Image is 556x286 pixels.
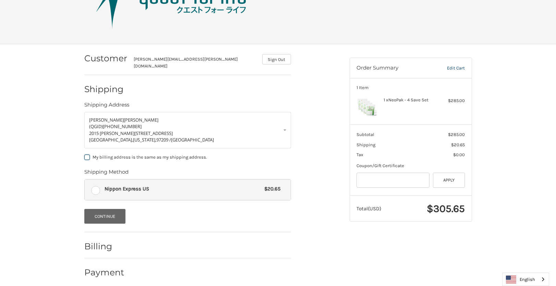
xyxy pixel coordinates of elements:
span: $285.00 [448,132,465,137]
span: [GEOGRAPHIC_DATA] [171,137,214,143]
h4: 1 x NeoPak - 4 Save Set [384,97,436,103]
span: $20.65 [451,142,465,147]
input: Gift Certificate or Coupon Code [356,173,430,188]
legend: Shipping Address [84,101,129,112]
button: Apply [433,173,465,188]
span: $305.65 [427,202,465,215]
span: Shipping [356,142,375,147]
a: Edit Cart [433,65,465,72]
span: Subtotal [356,132,374,137]
aside: Language selected: English [502,273,549,286]
div: Language [502,273,549,286]
div: [PERSON_NAME][EMAIL_ADDRESS][PERSON_NAME][DOMAIN_NAME] [134,56,255,69]
span: [PERSON_NAME] [89,117,124,123]
h2: Customer [84,53,127,64]
span: Tax [356,152,363,157]
h2: Shipping [84,84,124,95]
span: [PERSON_NAME] [124,117,158,123]
a: English [503,273,549,286]
div: Coupon/Gift Certificate [356,162,465,169]
span: 97209 / [156,137,171,143]
div: $285.00 [438,97,465,104]
span: $0.00 [453,152,465,157]
label: My billing address is the same as my shipping address. [84,154,291,160]
h3: Order Summary [356,65,433,72]
h3: 1 Item [356,85,465,90]
span: [US_STATE], [133,137,156,143]
span: Nippon Express US [105,185,261,193]
span: 2015 [PERSON_NAME][STREET_ADDRESS] [89,130,173,136]
h2: Payment [84,267,124,278]
legend: Shipping Method [84,168,129,179]
button: Sign Out [262,54,291,64]
span: [GEOGRAPHIC_DATA], [89,137,133,143]
span: (QGID) [89,123,103,129]
span: $20.65 [261,185,281,193]
span: [PHONE_NUMBER] [103,123,142,129]
span: Total (USD) [356,206,381,212]
h2: Billing [84,241,124,252]
button: Continue [84,209,126,224]
a: Enter or select a different address [84,112,291,148]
